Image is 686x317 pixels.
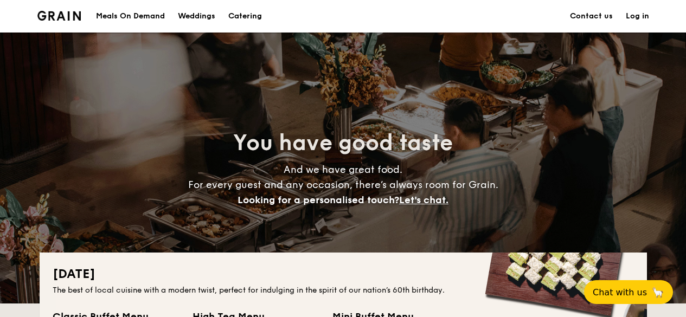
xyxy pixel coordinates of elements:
span: Chat with us [593,287,647,297]
img: Grain [37,11,81,21]
span: And we have great food. For every guest and any occasion, there’s always room for Grain. [188,164,498,206]
a: Logotype [37,11,81,21]
span: Let's chat. [399,194,448,206]
span: 🦙 [651,286,664,299]
button: Chat with us🦙 [584,280,673,304]
div: The best of local cuisine with a modern twist, perfect for indulging in the spirit of our nation’... [53,285,634,296]
span: Looking for a personalised touch? [238,194,399,206]
h2: [DATE] [53,266,634,283]
span: You have good taste [233,130,453,156]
